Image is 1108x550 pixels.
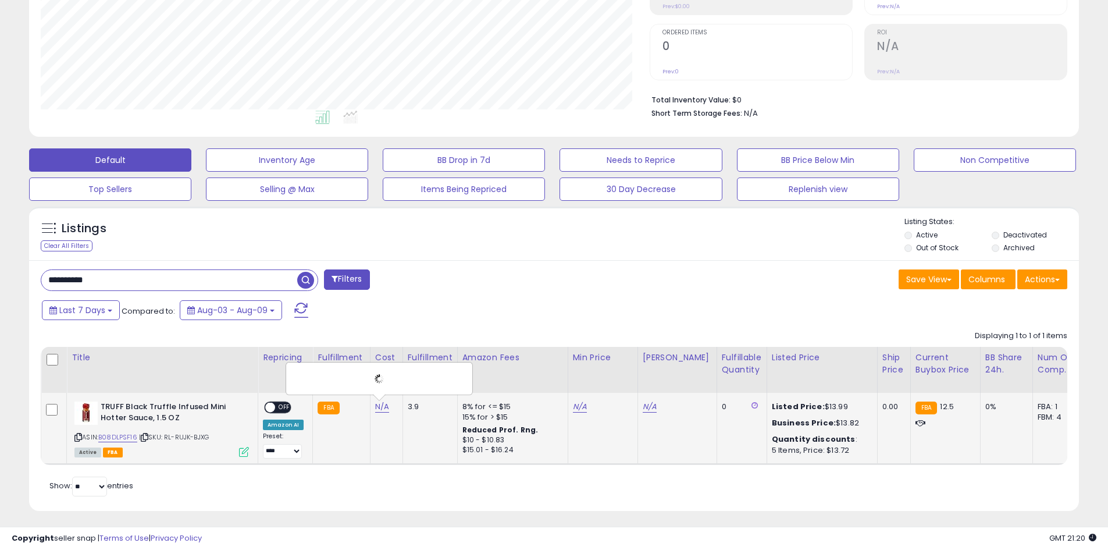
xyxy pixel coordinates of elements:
[1038,352,1080,376] div: Num of Comp.
[42,300,120,320] button: Last 7 Days
[383,178,545,201] button: Items Being Repriced
[904,217,1079,228] p: Listing States:
[318,352,365,364] div: Fulfillment
[915,402,937,414] small: FBA
[324,269,369,290] button: Filters
[74,402,249,456] div: ASIN:
[877,30,1067,36] span: ROI
[662,3,690,10] small: Prev: $0.00
[1038,402,1076,412] div: FBA: 1
[560,148,722,172] button: Needs to Reprice
[651,108,742,118] b: Short Term Storage Fees:
[462,412,559,423] div: 15% for > $15
[59,304,105,316] span: Last 7 Days
[914,148,1076,172] button: Non Competitive
[722,402,758,412] div: 0
[41,240,92,251] div: Clear All Filters
[101,402,242,426] b: TRUFF Black Truffle Infused Mini Hotter Sauce, 1.5 OZ
[662,68,679,75] small: Prev: 0
[1017,269,1067,289] button: Actions
[573,401,587,413] a: N/A
[975,331,1067,342] div: Displaying 1 to 1 of 1 items
[383,148,545,172] button: BB Drop in 7d
[772,445,868,456] div: 5 Items, Price: $13.72
[722,352,762,376] div: Fulfillable Quantity
[72,352,253,364] div: Title
[12,533,54,544] strong: Copyright
[772,401,825,412] b: Listed Price:
[408,352,453,376] div: Fulfillment Cost
[29,148,191,172] button: Default
[772,434,868,445] div: :
[882,352,906,376] div: Ship Price
[462,402,559,412] div: 8% for <= $15
[408,402,448,412] div: 3.9
[651,92,1059,106] li: $0
[206,178,368,201] button: Selling @ Max
[263,432,304,459] div: Preset:
[643,352,712,364] div: [PERSON_NAME]
[139,432,209,442] span: | SKU: RL-RUJK-BJXG
[899,269,959,289] button: Save View
[122,306,175,317] span: Compared to:
[1003,243,1035,253] label: Archived
[103,448,123,457] span: FBA
[462,352,563,364] div: Amazon Fees
[62,221,106,237] h5: Listings
[462,435,559,445] div: $10 - $10.83
[915,352,975,376] div: Current Buybox Price
[772,417,836,428] b: Business Price:
[772,418,868,428] div: $13.82
[1003,230,1047,240] label: Deactivated
[916,243,959,253] label: Out of Stock
[1038,412,1076,423] div: FBM: 4
[744,108,758,119] span: N/A
[74,402,98,425] img: 31+oT6ekwPL._SL40_.jpg
[29,178,191,201] button: Top Sellers
[560,178,722,201] button: 30 Day Decrease
[877,3,900,10] small: Prev: N/A
[462,445,559,455] div: $15.01 - $16.24
[263,420,304,430] div: Amazon AI
[877,40,1067,55] h2: N/A
[49,480,133,491] span: Show: entries
[882,402,902,412] div: 0.00
[318,402,339,414] small: FBA
[151,533,202,544] a: Privacy Policy
[1049,533,1096,544] span: 2025-08-17 21:20 GMT
[74,448,101,457] span: All listings currently available for purchase on Amazon
[206,148,368,172] button: Inventory Age
[180,300,282,320] button: Aug-03 - Aug-09
[772,402,868,412] div: $13.99
[985,402,1024,412] div: 0%
[12,533,202,544] div: seller snap | |
[99,533,149,544] a: Terms of Use
[772,352,872,364] div: Listed Price
[662,30,852,36] span: Ordered Items
[737,178,899,201] button: Replenish view
[968,274,1005,285] span: Columns
[877,68,900,75] small: Prev: N/A
[737,148,899,172] button: BB Price Below Min
[197,304,268,316] span: Aug-03 - Aug-09
[643,401,657,413] a: N/A
[961,269,1016,289] button: Columns
[375,352,398,364] div: Cost
[462,425,539,435] b: Reduced Prof. Rng.
[651,95,731,105] b: Total Inventory Value:
[375,401,389,413] a: N/A
[916,230,938,240] label: Active
[263,352,308,364] div: Repricing
[573,352,633,364] div: Min Price
[275,403,294,413] span: OFF
[940,401,954,412] span: 12.5
[985,352,1028,376] div: BB Share 24h.
[98,432,137,442] a: B08DLPSF16
[772,434,856,445] b: Quantity discounts
[662,40,852,55] h2: 0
